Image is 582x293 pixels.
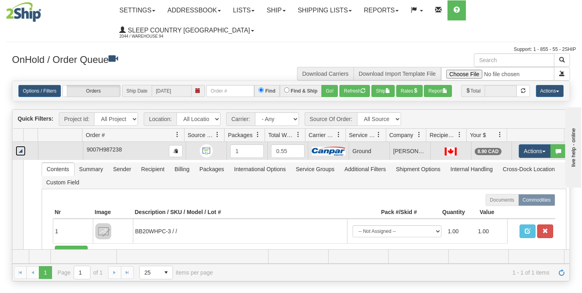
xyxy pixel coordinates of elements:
span: Recipient [136,163,169,176]
input: Search [474,53,554,67]
a: Order # filter column settings [171,128,184,141]
label: Quick Filters: [18,115,53,123]
iframe: chat widget [564,105,581,187]
td: BB20WHPC-3 / / [133,219,347,243]
span: Sender [108,163,136,176]
a: Settings [113,0,161,20]
span: 25 [144,269,155,277]
a: Your $ filter column settings [493,128,507,141]
div: 8.90 CAD [475,148,502,155]
th: Image [93,206,133,219]
th: Description / SKU / Model / Lot # [133,206,347,219]
label: Find & Ship [291,87,317,95]
span: Company [389,131,413,139]
input: Import [441,67,554,81]
th: Value [467,206,507,219]
td: 1.00 [475,222,505,240]
a: Total Weight filter column settings [291,128,305,141]
th: Nr [53,206,93,219]
div: live help - online [6,7,74,13]
input: Order # [206,85,254,97]
label: Documents [486,194,519,206]
span: Source Of Order: [305,112,357,126]
img: logo2044.jpg [6,2,41,22]
button: Rates [396,85,422,97]
a: Refresh [555,266,568,279]
td: Ground [349,142,389,160]
span: 2044 / Warehouse 94 [119,32,179,40]
button: Report [424,85,452,97]
span: Ship Date [122,85,152,97]
a: Addressbook [161,0,227,20]
span: Packages [195,163,229,176]
td: 1.00 [445,222,475,240]
a: Packages filter column settings [251,128,265,141]
span: Service Groups [291,163,339,176]
input: Page 1 [74,266,90,279]
img: CA [445,148,457,156]
a: Options / Filters [18,85,61,97]
a: Download Carriers [302,71,349,77]
span: 1 - 1 of 1 items [224,269,550,276]
span: Total [461,85,484,97]
span: Contents [42,163,74,176]
img: Canpar [312,147,345,156]
div: Support: 1 - 855 - 55 - 2SHIP [6,46,576,53]
button: Actions [536,85,564,97]
span: Order # [86,131,104,139]
span: Internal Handling [446,163,498,176]
span: Sleep Country [GEOGRAPHIC_DATA] [126,27,250,34]
td: [PERSON_NAME] AND [PERSON_NAME] [389,142,430,160]
span: Recipient Country [429,131,456,139]
span: Service Name [349,131,376,139]
a: Carrier Name filter column settings [332,128,345,141]
a: Shipping lists [292,0,358,20]
label: Find [265,87,275,95]
span: Page of 1 [58,266,103,279]
button: Search [554,53,570,67]
a: Lists [227,0,261,20]
button: Refresh [339,85,370,97]
span: Carrier: [226,112,255,126]
span: Location: [144,112,177,126]
span: International Options [229,163,291,176]
button: Copy to clipboard [169,145,183,157]
a: Reports [358,0,405,20]
div: grid toolbar [12,110,570,129]
th: Quantity [419,206,467,219]
a: Download Import Template File [359,71,436,77]
a: Ship [261,0,291,20]
span: Summary [74,163,108,176]
span: Total Weight [268,131,295,139]
th: Pack #/Skid # [347,206,419,219]
a: Company filter column settings [412,128,426,141]
span: Additional Filters [340,163,391,176]
span: Project Id: [59,112,94,126]
span: Cross-Dock Location [498,163,560,176]
span: Your $ [470,131,486,139]
label: Orders [63,85,120,97]
span: select [160,266,173,279]
img: API [200,144,213,158]
span: Packages [228,131,252,139]
span: Billing [170,163,194,176]
span: items per page [139,266,213,279]
button: Actions [519,144,551,158]
span: Custom Field [42,176,84,189]
span: Shipment Options [391,163,445,176]
button: Add New [55,246,88,259]
button: Go! [321,85,338,97]
span: Page 1 [39,266,52,279]
span: Page sizes drop down [139,266,173,279]
a: Source Of Order filter column settings [211,128,224,141]
a: Sleep Country [GEOGRAPHIC_DATA] 2044 / Warehouse 94 [113,20,260,40]
button: Ship [371,85,395,97]
h3: OnHold / Order Queue [12,53,285,65]
td: 1 [53,219,93,243]
a: Service Name filter column settings [372,128,386,141]
a: Recipient Country filter column settings [453,128,466,141]
span: Carrier Name [309,131,335,139]
label: Commodities [518,194,555,206]
img: 8DAB37Fk3hKpn3AAAAAElFTkSuQmCC [95,223,111,239]
a: Collapse [16,146,26,156]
